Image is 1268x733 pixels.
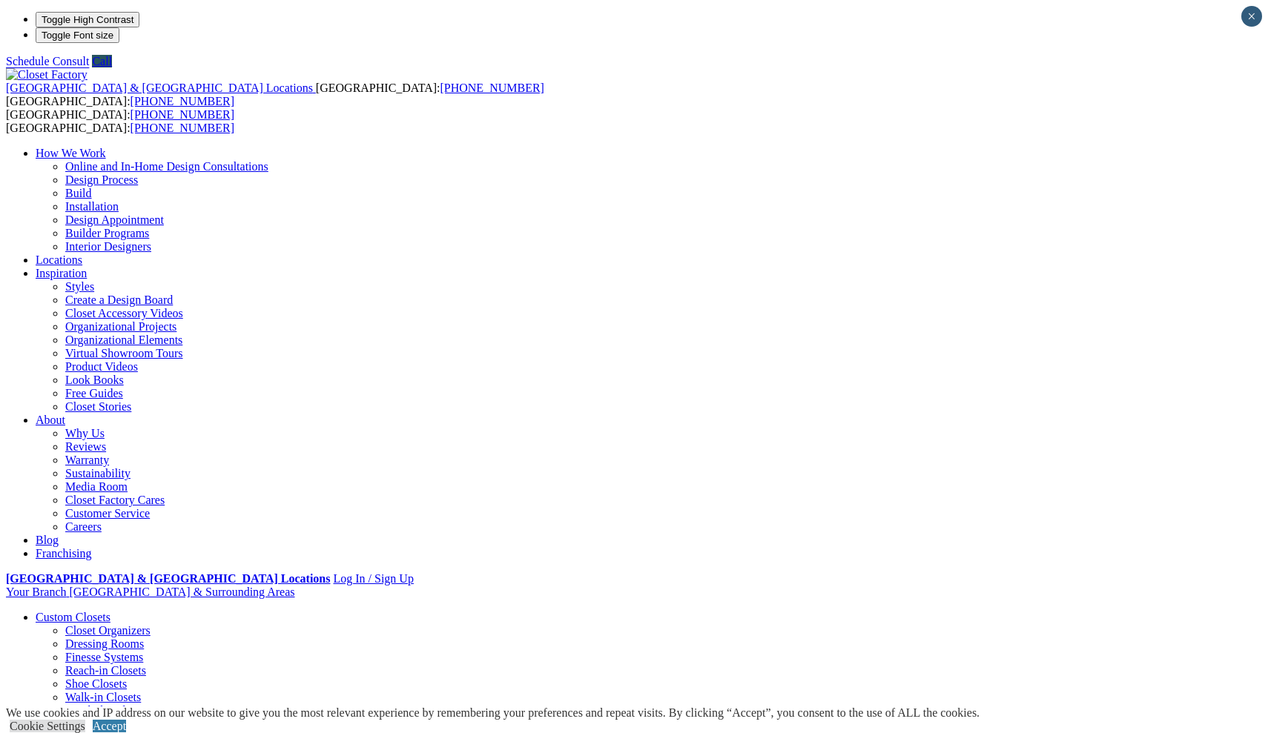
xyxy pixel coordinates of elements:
a: Closet Stories [65,400,131,413]
a: Media Room [65,480,128,493]
a: [GEOGRAPHIC_DATA] & [GEOGRAPHIC_DATA] Locations [6,82,316,94]
span: [GEOGRAPHIC_DATA] & Surrounding Areas [69,586,294,598]
a: Interior Designers [65,240,151,253]
a: Accept [93,720,126,732]
div: We use cookies and IP address on our website to give you the most relevant experience by remember... [6,706,980,720]
a: Closet Factory Cares [65,494,165,506]
a: Dressing Rooms [65,637,144,650]
a: Wardrobe Closets [65,704,150,717]
button: Toggle Font size [36,27,119,43]
a: Locations [36,253,82,266]
a: Product Videos [65,360,138,373]
a: Inspiration [36,267,87,279]
a: Design Process [65,173,138,186]
a: Warranty [65,454,109,466]
a: Walk-in Closets [65,691,141,703]
a: About [36,414,65,426]
span: Toggle High Contrast [42,14,133,25]
a: Why Us [65,427,105,440]
a: Call [92,55,112,67]
a: Careers [65,520,102,533]
a: Reach-in Closets [65,664,146,677]
a: Log In / Sign Up [333,572,413,585]
a: [PHONE_NUMBER] [440,82,544,94]
a: Reviews [65,440,106,453]
a: Builder Programs [65,227,149,239]
a: Your Branch [GEOGRAPHIC_DATA] & Surrounding Areas [6,586,295,598]
a: Finesse Systems [65,651,143,663]
a: Look Books [65,374,124,386]
a: Build [65,187,92,199]
a: Organizational Projects [65,320,176,333]
a: Online and In-Home Design Consultations [65,160,268,173]
a: Design Appointment [65,213,164,226]
a: Custom Closets [36,611,110,623]
a: [PHONE_NUMBER] [131,122,234,134]
a: [PHONE_NUMBER] [131,95,234,107]
a: Closet Organizers [65,624,151,637]
span: [GEOGRAPHIC_DATA]: [GEOGRAPHIC_DATA]: [6,108,234,134]
span: [GEOGRAPHIC_DATA] & [GEOGRAPHIC_DATA] Locations [6,82,313,94]
a: Installation [65,200,119,213]
a: [GEOGRAPHIC_DATA] & [GEOGRAPHIC_DATA] Locations [6,572,330,585]
a: Organizational Elements [65,334,182,346]
a: Create a Design Board [65,293,173,306]
a: Styles [65,280,94,293]
a: Shoe Closets [65,677,127,690]
a: Schedule Consult [6,55,89,67]
a: Customer Service [65,507,150,520]
a: Sustainability [65,467,131,480]
button: Close [1241,6,1262,27]
a: Franchising [36,547,92,560]
img: Closet Factory [6,68,87,82]
a: [PHONE_NUMBER] [131,108,234,121]
a: Virtual Showroom Tours [65,347,183,359]
span: [GEOGRAPHIC_DATA]: [GEOGRAPHIC_DATA]: [6,82,544,107]
a: Free Guides [65,387,123,399]
a: Closet Accessory Videos [65,307,183,319]
span: Your Branch [6,586,66,598]
span: Toggle Font size [42,30,113,41]
button: Toggle High Contrast [36,12,139,27]
a: Cookie Settings [10,720,85,732]
a: Blog [36,534,59,546]
a: How We Work [36,147,106,159]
